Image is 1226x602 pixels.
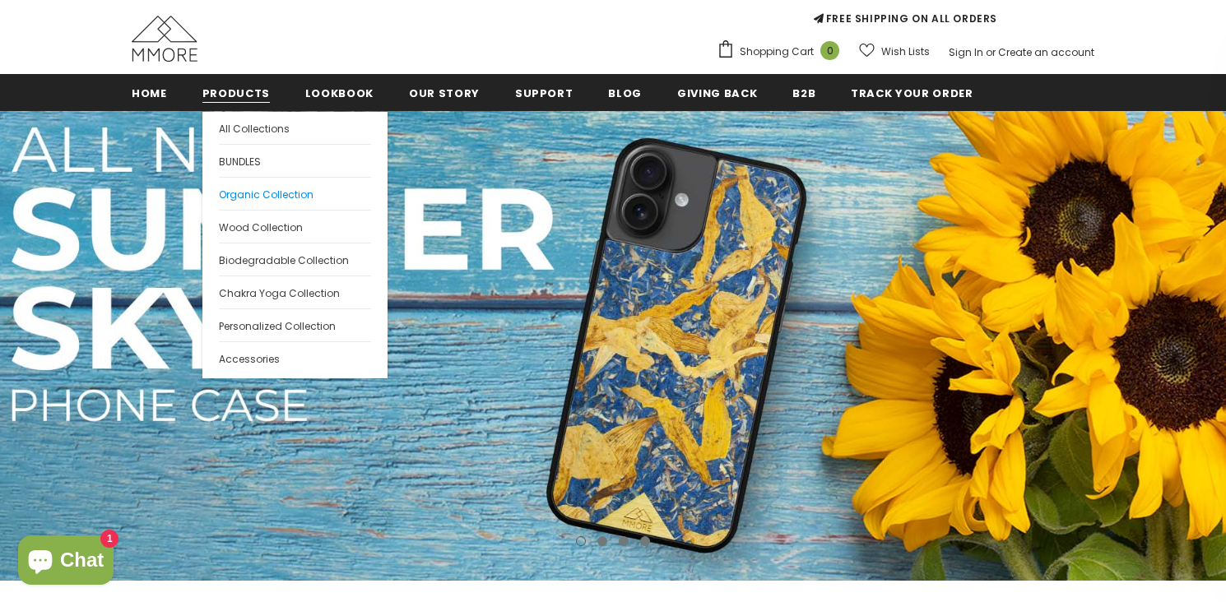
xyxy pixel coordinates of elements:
a: Wood Collection [219,210,371,243]
a: Accessories [219,341,371,374]
span: Shopping Cart [740,44,814,60]
a: Organic Collection [219,177,371,210]
a: Shopping Cart 0 [717,39,848,64]
a: Giving back [677,74,757,111]
span: Blog [608,86,642,101]
inbox-online-store-chat: Shopify online store chat [13,535,118,589]
button: 3 [619,536,629,546]
a: All Collections [219,112,371,144]
span: 0 [820,41,839,60]
span: Wish Lists [881,44,930,60]
a: Our Story [409,74,480,111]
span: or [986,45,996,59]
span: Our Story [409,86,480,101]
a: Track your order [851,74,973,111]
a: Blog [608,74,642,111]
span: Biodegradable Collection [219,253,349,267]
span: Wood Collection [219,220,303,234]
a: Home [132,74,167,111]
span: Giving back [677,86,757,101]
span: B2B [792,86,815,101]
a: Create an account [998,45,1094,59]
a: Lookbook [305,74,374,111]
a: B2B [792,74,815,111]
img: MMORE Cases [132,16,197,62]
span: Track your order [851,86,973,101]
span: Home [132,86,167,101]
a: Sign In [949,45,983,59]
span: Accessories [219,352,280,366]
a: Personalized Collection [219,308,371,341]
span: Organic Collection [219,188,313,201]
button: 4 [640,536,650,546]
button: 2 [597,536,607,546]
span: Chakra Yoga Collection [219,286,340,300]
span: Lookbook [305,86,374,101]
span: Personalized Collection [219,319,336,333]
a: Chakra Yoga Collection [219,276,371,308]
span: support [515,86,574,101]
a: Biodegradable Collection [219,243,371,276]
a: Wish Lists [859,37,930,66]
button: 1 [576,536,586,546]
span: Products [202,86,270,101]
a: support [515,74,574,111]
span: BUNDLES [219,155,261,169]
a: Products [202,74,270,111]
span: All Collections [219,122,290,136]
a: BUNDLES [219,144,371,177]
